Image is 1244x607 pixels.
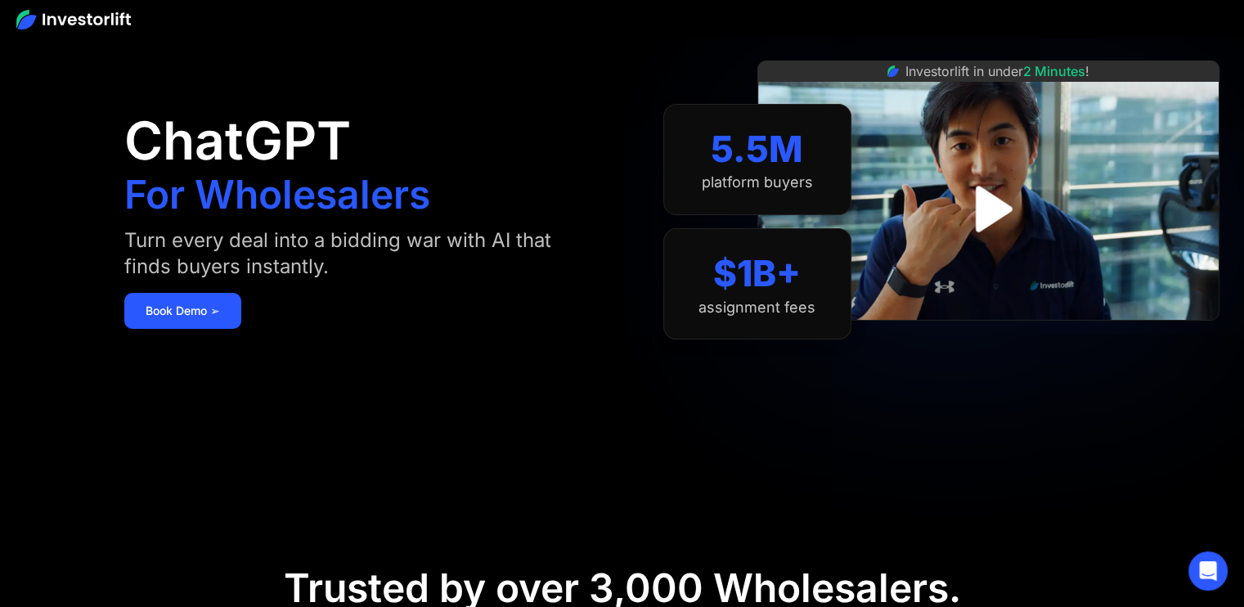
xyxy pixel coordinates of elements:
div: Investorlift in under ! [905,61,1089,81]
div: Open Intercom Messenger [1188,551,1228,591]
div: $1B+ [713,252,801,295]
div: assignment fees [698,299,815,317]
iframe: Customer reviews powered by Trustpilot [865,329,1111,348]
div: Turn every deal into a bidding war with AI that finds buyers instantly. [124,227,573,280]
span: 2 Minutes [1023,63,1085,79]
div: platform buyers [702,173,813,191]
h1: ChatGPT [124,115,351,167]
div: 5.5M [711,128,803,171]
h1: For Wholesalers [124,175,430,214]
a: open lightbox [952,173,1025,245]
a: Book Demo ➢ [124,293,241,329]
